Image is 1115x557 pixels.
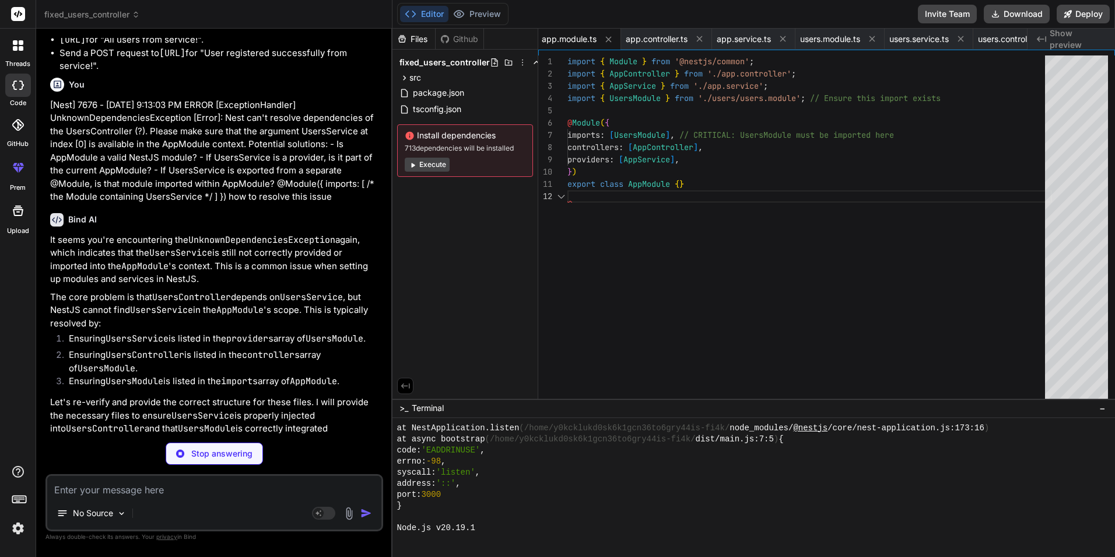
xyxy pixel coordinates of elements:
img: settings [8,518,28,538]
span: } [397,500,402,511]
img: attachment [342,507,356,520]
span: export [567,179,595,189]
span: dist/main.js:7:5 [696,434,774,445]
li: for "All users from service!". [59,33,381,47]
span: } [665,93,670,103]
span: ] [693,142,698,152]
span: app.service.ts [717,33,771,45]
span: [ [619,154,623,165]
span: ; [801,93,805,103]
span: app.module.ts [542,33,597,45]
span: ; [791,68,796,79]
span: from [684,68,703,79]
span: { [600,68,605,79]
span: } [675,68,679,79]
span: 'EADDRINUSE' [421,445,480,456]
span: port: [397,489,422,500]
p: It seems you're encountering the again, which indicates that the is still not correctly provided ... [50,234,381,286]
span: syscall: [397,467,436,478]
span: >_ [399,402,408,414]
span: users.controller.ts [978,33,1045,45]
span: ) [572,166,577,177]
button: Preview [448,6,506,22]
code: UsersController [106,349,184,361]
code: UnknownDependenciesException [188,234,335,246]
span: class [600,179,623,189]
span: // CRITICAL: UsersModule must be imported here [679,130,894,140]
div: 10 [538,166,552,178]
label: GitHub [7,139,29,149]
span: ; [763,81,768,91]
span: /core/nest-application.js:173:16 [828,423,984,434]
div: 2 [538,68,552,80]
h6: You [69,79,85,90]
span: controllers [567,142,619,152]
span: ; [749,56,754,67]
span: } [679,179,684,189]
span: './users/users.module' [698,93,801,103]
li: Send a POST request to for "User registered successfully from service!". [59,47,381,73]
span: (/home/y0kcklukd0sk6k1gcn36to6gry44is-fi4k/ [485,434,696,445]
span: providers [567,154,609,165]
span: : [600,130,605,140]
span: Node.js v20.19.1 [397,523,475,534]
code: AppModule [290,375,337,387]
code: providers [226,333,274,344]
span: AppController [633,142,693,152]
span: Module [609,56,637,67]
label: Upload [7,226,29,236]
span: Show preview [1050,27,1106,51]
div: 12 [538,190,552,203]
button: Download [984,5,1050,23]
span: './app.controller' [707,68,791,79]
span: UsersModule [609,93,661,103]
span: } [567,166,572,177]
span: from [675,93,693,103]
span: , [698,142,703,152]
div: Click to collapse the range. [553,190,569,203]
p: Let's re-verify and provide the correct structure for these files. I will provide the necessary f... [50,396,381,448]
div: 1 [538,55,552,68]
code: UsersService [149,247,212,259]
p: Always double-check its answers. Your in Bind [45,531,383,542]
span: [ [628,142,633,152]
span: { [675,179,679,189]
span: at async bootstrap [397,434,485,445]
code: UsersService [280,291,343,303]
span: { [779,434,783,445]
span: fixed_users_controller [44,9,140,20]
code: imports [221,375,258,387]
span: , [480,445,485,456]
code: [URL] [159,47,185,59]
code: [URL] [59,34,86,46]
span: fixed_users_controller [399,57,490,68]
span: @nestjs [793,423,828,434]
code: UsersModule [306,333,363,344]
span: 713 dependencies will be installed [405,144,525,153]
h6: Bind AI [68,214,97,225]
span: , [475,467,480,478]
button: Editor [400,6,448,22]
code: AppModule [121,260,169,272]
li: Ensuring is listed in the array of . [59,349,381,375]
code: controllers [242,349,300,361]
span: node_modules/ [730,423,793,434]
span: Terminal [412,402,444,414]
code: UsersController [66,423,145,434]
code: AppModule [216,304,264,316]
div: 11 [538,178,552,190]
span: { [600,81,605,91]
img: Pick Models [117,509,127,518]
img: icon [360,507,372,519]
span: at NestApplication.listen [397,423,520,434]
div: 9 [538,154,552,166]
span: package.json [412,86,465,100]
div: 8 [538,141,552,154]
span: imports [567,130,600,140]
span: : [619,142,623,152]
span: } [642,56,647,67]
span: 3000 [421,489,441,500]
span: , [441,456,446,467]
li: Ensuring is listed in the array of . [59,375,381,391]
span: } [661,81,665,91]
